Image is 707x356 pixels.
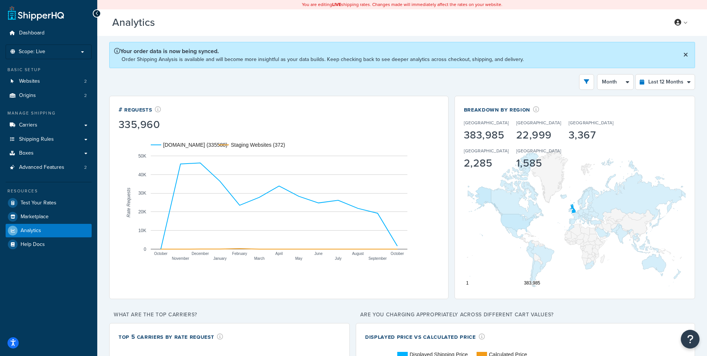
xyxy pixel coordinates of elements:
[569,119,613,126] p: [GEOGRAPHIC_DATA]
[126,188,131,217] text: Rate Requests
[464,147,509,154] p: [GEOGRAPHIC_DATA]
[6,161,92,174] li: Advanced Features
[6,26,92,40] a: Dashboard
[172,256,189,260] text: November
[6,210,92,223] a: Marketplace
[231,142,285,148] text: Staging Websites (372)
[6,146,92,160] a: Boxes
[6,224,92,237] a: Analytics
[109,310,350,320] p: What are the top carriers?
[332,1,341,8] b: LIVE
[138,209,146,214] text: 20K
[119,131,439,274] svg: A chart.
[6,161,92,174] a: Advanced Features2
[19,49,45,55] span: Scope: Live
[6,74,92,88] li: Websites
[138,172,146,177] text: 40K
[681,330,700,349] button: Open Resource Center
[464,130,509,140] div: 383,985
[19,150,34,156] span: Boxes
[315,251,323,255] text: June
[84,92,87,99] span: 2
[6,89,92,103] li: Origins
[21,200,56,206] span: Test Your Rates
[19,78,40,85] span: Websites
[119,332,223,341] div: Top 5 Carriers by Rate Request
[84,164,87,171] span: 2
[19,136,54,143] span: Shipping Rules
[6,118,92,132] a: Carriers
[254,256,264,260] text: March
[114,47,524,55] p: Your order data is now being synced.
[19,164,64,171] span: Advanced Features
[516,130,561,140] div: 22,999
[119,119,161,130] div: 335,960
[352,251,364,255] text: August
[464,119,509,126] p: [GEOGRAPHIC_DATA]
[6,74,92,88] a: Websites2
[119,105,161,114] div: # Requests
[19,122,37,128] span: Carriers
[335,256,342,260] text: July
[6,133,92,146] a: Shipping Rules
[163,142,227,148] text: [DOMAIN_NAME] (335588)
[138,153,146,158] text: 50K
[6,89,92,103] a: Origins2
[569,130,613,140] div: 3,367
[368,256,387,260] text: September
[144,246,146,252] text: 0
[6,188,92,194] div: Resources
[112,17,658,28] h3: Analytics
[138,191,146,196] text: 30K
[6,67,92,73] div: Basic Setup
[6,196,92,210] a: Test Your Rates
[154,251,168,255] text: October
[516,119,561,126] p: [GEOGRAPHIC_DATA]
[157,19,182,28] span: Beta
[21,241,45,248] span: Help Docs
[19,92,36,99] span: Origins
[356,310,695,320] p: Are you charging appropriately across different cart values?
[275,251,283,255] text: April
[213,256,227,260] text: January
[21,214,49,220] span: Marketplace
[391,251,404,255] text: October
[6,238,92,251] a: Help Docs
[6,110,92,116] div: Manage Shipping
[232,251,247,255] text: February
[464,105,664,114] div: Breakdown by Region
[524,280,540,286] text: 383,985
[516,147,561,154] p: [GEOGRAPHIC_DATA]
[19,30,45,36] span: Dashboard
[138,228,146,233] text: 10K
[579,74,594,90] button: open filter drawer
[365,332,485,341] div: Displayed Price vs Calculated Price
[84,78,87,85] span: 2
[192,251,209,255] text: December
[464,147,686,290] svg: A chart.
[466,280,469,286] text: 1
[464,158,509,168] div: 2,285
[122,55,524,63] p: Order Shipping Analysis is available and will become more insightful as your data builds. Keep ch...
[21,228,41,234] span: Analytics
[516,158,561,168] div: 1,585
[295,256,302,260] text: May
